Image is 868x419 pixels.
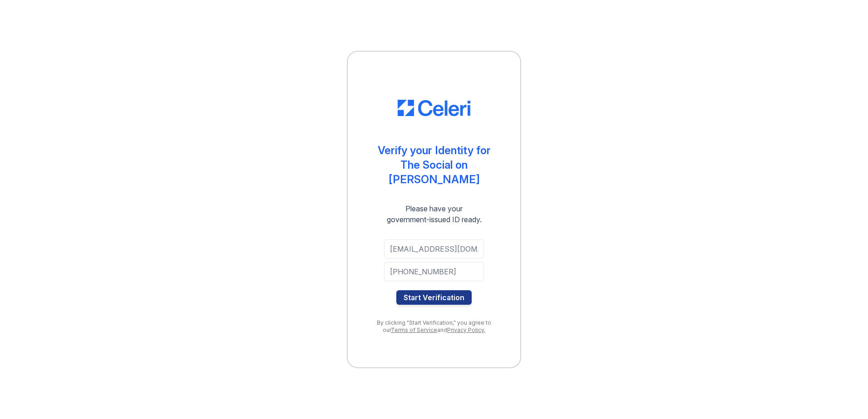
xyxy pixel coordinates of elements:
input: Email [384,239,484,258]
button: Start Verification [396,290,472,305]
a: Terms of Service [391,326,437,333]
input: Phone [384,262,484,281]
img: CE_Logo_Blue-a8612792a0a2168367f1c8372b55b34899dd931a85d93a1a3d3e32e68fde9ad4.png [398,100,470,116]
div: Verify your Identity for The Social on [PERSON_NAME] [366,143,502,187]
div: By clicking "Start Verification," you agree to our and [366,319,502,334]
div: Please have your government-issued ID ready. [370,203,498,225]
a: Privacy Policy. [447,326,485,333]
